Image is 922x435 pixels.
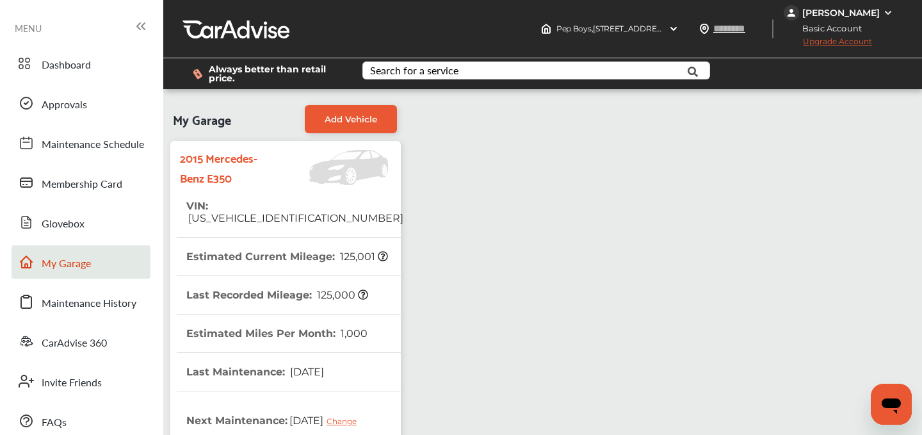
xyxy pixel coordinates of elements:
[12,285,150,318] a: Maintenance History
[668,24,679,34] img: header-down-arrow.9dd2ce7d.svg
[325,114,377,124] span: Add Vehicle
[12,206,150,239] a: Glovebox
[339,327,368,340] span: 1,000
[42,136,144,153] span: Maintenance Schedule
[180,147,268,187] strong: 2015 Mercedes-Benz E350
[42,57,91,74] span: Dashboard
[209,65,342,83] span: Always better than retail price.
[288,366,324,378] span: [DATE]
[871,384,912,425] iframe: Button to launch messaging window
[193,69,202,79] img: dollor_label_vector.a70140d1.svg
[186,187,403,237] th: VIN :
[186,353,324,391] th: Last Maintenance :
[784,5,799,21] img: jVpblrzwTbfkPYzPPzSLxeg0AAAAASUVORK5CYII=
[268,150,394,185] img: Vehicle
[12,126,150,160] a: Maintenance Schedule
[186,315,368,352] th: Estimated Miles Per Month :
[541,24,551,34] img: header-home-logo.8d720a4f.svg
[305,105,397,133] a: Add Vehicle
[802,7,880,19] div: [PERSON_NAME]
[338,250,388,263] span: 125,001
[370,65,458,76] div: Search for a service
[186,238,388,275] th: Estimated Current Mileage :
[42,414,67,431] span: FAQs
[42,375,102,391] span: Invite Friends
[772,19,773,38] img: header-divider.bc55588e.svg
[173,105,231,133] span: My Garage
[699,24,709,34] img: location_vector.a44bc228.svg
[42,256,91,272] span: My Garage
[12,47,150,80] a: Dashboard
[556,24,752,33] span: Pep Boys , [STREET_ADDRESS] SOUTHAVEN , MS 38671
[315,289,368,301] span: 125,000
[42,97,87,113] span: Approvals
[12,245,150,279] a: My Garage
[12,325,150,358] a: CarAdvise 360
[785,22,871,35] span: Basic Account
[186,276,368,314] th: Last Recorded Mileage :
[42,295,136,312] span: Maintenance History
[12,86,150,120] a: Approvals
[15,23,42,33] span: MENU
[42,335,107,352] span: CarAdvise 360
[186,212,403,224] span: [US_VEHICLE_IDENTIFICATION_NUMBER]
[42,216,85,233] span: Glovebox
[327,416,363,426] div: Change
[42,176,122,193] span: Membership Card
[883,8,893,18] img: WGsFRI8htEPBVLJbROoPRyZpYNWhNONpIPPETTm6eUC0GeLEiAAAAAElFTkSuQmCC
[12,166,150,199] a: Membership Card
[12,365,150,398] a: Invite Friends
[784,37,872,53] span: Upgrade Account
